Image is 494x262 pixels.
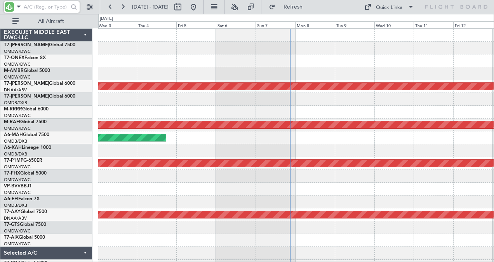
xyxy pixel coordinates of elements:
[4,133,23,137] span: A6-MAH
[4,43,49,47] span: T7-[PERSON_NAME]
[137,21,176,28] div: Thu 4
[4,81,75,86] a: T7-[PERSON_NAME]Global 6000
[4,107,49,112] a: M-RRRRGlobal 6000
[4,158,23,163] span: T7-P1MP
[4,164,31,170] a: OMDW/DWC
[20,19,82,24] span: All Aircraft
[4,210,21,214] span: T7-AAY
[4,184,21,189] span: VP-BVV
[4,74,31,80] a: OMDW/DWC
[4,107,22,112] span: M-RRRR
[265,1,312,13] button: Refresh
[4,222,46,227] a: T7-GTSGlobal 7500
[4,138,27,144] a: OMDB/DXB
[4,210,47,214] a: T7-AAYGlobal 7500
[4,215,27,221] a: DNAA/ABV
[295,21,335,28] div: Mon 8
[374,21,414,28] div: Wed 10
[4,61,31,67] a: OMDW/DWC
[4,145,51,150] a: A6-KAHLineage 1000
[4,171,47,176] a: T7-FHXGlobal 5000
[4,43,75,47] a: T7-[PERSON_NAME]Global 7500
[100,16,113,22] div: [DATE]
[4,94,75,99] a: T7-[PERSON_NAME]Global 6000
[4,184,32,189] a: VP-BVVBBJ1
[4,133,49,137] a: A6-MAHGlobal 7500
[132,3,169,10] span: [DATE] - [DATE]
[4,113,31,119] a: OMDW/DWC
[4,120,20,124] span: M-RAFI
[4,94,49,99] span: T7-[PERSON_NAME]
[4,49,31,54] a: OMDW/DWC
[4,241,31,247] a: OMDW/DWC
[4,87,27,93] a: DNAA/ABV
[4,228,31,234] a: OMDW/DWC
[4,190,31,196] a: OMDW/DWC
[4,68,50,73] a: M-AMBRGlobal 5000
[4,171,20,176] span: T7-FHX
[453,21,493,28] div: Fri 12
[97,21,137,28] div: Wed 3
[414,21,453,28] div: Thu 11
[4,222,20,227] span: T7-GTS
[9,15,84,28] button: All Aircraft
[4,56,24,60] span: T7-ONEX
[24,1,68,13] input: A/C (Reg. or Type)
[4,235,19,240] span: T7-AIX
[360,1,418,13] button: Quick Links
[4,68,24,73] span: M-AMBR
[4,151,27,157] a: OMDB/DXB
[4,197,40,201] a: A6-EFIFalcon 7X
[277,4,310,10] span: Refresh
[4,197,18,201] span: A6-EFI
[4,203,27,208] a: OMDB/DXB
[216,21,256,28] div: Sat 6
[4,177,31,183] a: OMDW/DWC
[4,100,27,106] a: OMDB/DXB
[4,81,49,86] span: T7-[PERSON_NAME]
[4,158,42,163] a: T7-P1MPG-650ER
[4,145,22,150] span: A6-KAH
[335,21,374,28] div: Tue 9
[376,4,402,12] div: Quick Links
[256,21,295,28] div: Sun 7
[4,120,47,124] a: M-RAFIGlobal 7500
[4,56,46,60] a: T7-ONEXFalcon 8X
[4,126,31,131] a: OMDW/DWC
[176,21,216,28] div: Fri 5
[4,235,45,240] a: T7-AIXGlobal 5000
